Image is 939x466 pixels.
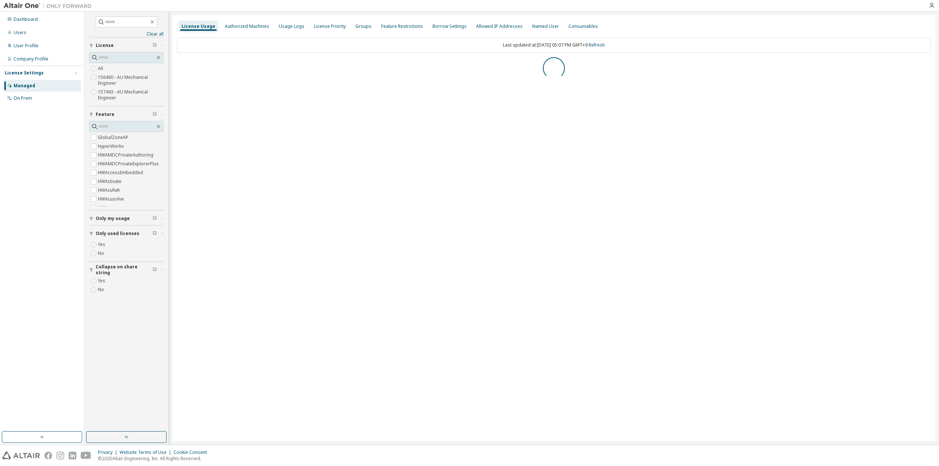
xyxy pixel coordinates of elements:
[182,23,215,29] div: License Usage
[98,450,120,455] div: Privacy
[98,151,155,159] label: HWAMDCPrivateAuthoring
[89,37,164,54] button: License
[153,267,157,273] span: Clear filter
[81,452,91,459] img: youtube.svg
[225,23,269,29] div: Authorized Machines
[381,23,423,29] div: Feature Restrictions
[153,43,157,48] span: Clear filter
[14,83,35,89] div: Managed
[569,23,598,29] div: Consumables
[89,106,164,122] button: Feature
[98,133,130,142] label: GlobalZoneAP
[279,23,304,29] div: Usage Logs
[98,177,123,186] label: HWActivate
[96,43,114,48] span: License
[14,43,39,49] div: User Profile
[173,450,211,455] div: Cookie Consent
[14,95,32,101] div: On Prem
[98,73,164,88] label: 156460 - AU Mechanical Engineer
[89,210,164,227] button: Only my usage
[98,168,145,177] label: HWAccessEmbedded
[98,186,121,195] label: HWAcufwh
[69,452,76,459] img: linkedin.svg
[98,159,160,168] label: HWAMDCPrivateExplorerPlus
[532,23,559,29] div: Named User
[98,64,105,73] label: All
[98,142,125,151] label: HyperWorks
[96,264,153,276] span: Collapse on share string
[476,23,523,29] div: Allowed IP Addresses
[98,195,125,203] label: HWAcusolve
[96,216,130,221] span: Only my usage
[14,30,26,36] div: Users
[56,452,64,459] img: instagram.svg
[4,2,95,10] img: Altair One
[96,231,139,236] span: Only used licenses
[153,111,157,117] span: Clear filter
[98,240,107,249] label: Yes
[96,111,114,117] span: Feature
[153,231,157,236] span: Clear filter
[314,23,346,29] div: License Priority
[153,216,157,221] span: Clear filter
[89,225,164,242] button: Only used licenses
[98,285,106,294] label: No
[177,37,931,53] div: Last updated at: [DATE] 05:07 PM GMT+9
[5,70,44,76] div: License Settings
[98,88,164,102] label: 157493 - AU Mechanical Engineer
[98,455,211,462] p: © 2025 Altair Engineering, Inc. All Rights Reserved.
[89,262,164,278] button: Collapse on share string
[589,42,605,48] a: Refresh
[14,16,38,22] div: Dashboard
[120,450,173,455] div: Website Terms of Use
[98,203,125,212] label: HWAcutrace
[44,452,52,459] img: facebook.svg
[2,452,40,459] img: altair_logo.svg
[432,23,467,29] div: Borrow Settings
[98,276,107,285] label: Yes
[355,23,372,29] div: Groups
[14,56,48,62] div: Company Profile
[98,249,106,258] label: No
[89,31,164,37] a: Clear all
